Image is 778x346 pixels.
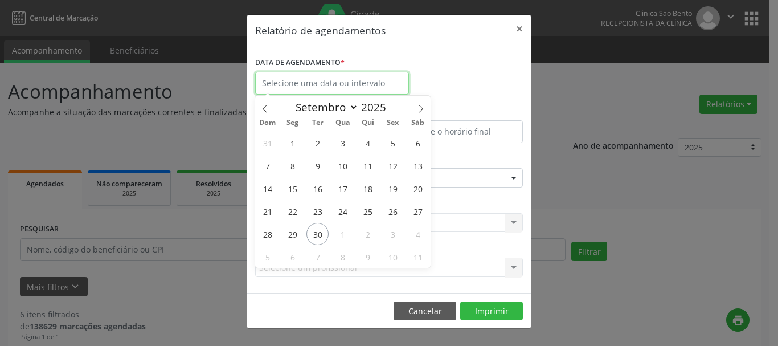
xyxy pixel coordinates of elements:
input: Year [358,100,396,115]
button: Imprimir [460,302,523,321]
span: Setembro 20, 2025 [407,177,429,200]
button: Cancelar [394,302,456,321]
input: Selecione uma data ou intervalo [255,72,409,95]
span: Outubro 1, 2025 [331,223,354,245]
span: Setembro 6, 2025 [407,132,429,154]
span: Setembro 7, 2025 [256,154,279,177]
select: Month [290,99,358,115]
span: Outubro 5, 2025 [256,246,279,268]
label: DATA DE AGENDAMENTO [255,54,345,72]
span: Seg [280,119,305,127]
span: Setembro 29, 2025 [281,223,304,245]
span: Setembro 4, 2025 [357,132,379,154]
span: Ter [305,119,330,127]
span: Setembro 3, 2025 [331,132,354,154]
label: ATÉ [392,103,523,120]
span: Outubro 10, 2025 [382,246,404,268]
span: Setembro 25, 2025 [357,200,379,222]
span: Setembro 15, 2025 [281,177,304,200]
span: Setembro 27, 2025 [407,200,429,222]
span: Outubro 8, 2025 [331,246,354,268]
span: Dom [255,119,280,127]
span: Setembro 16, 2025 [306,177,329,200]
span: Setembro 13, 2025 [407,154,429,177]
span: Setembro 23, 2025 [306,200,329,222]
span: Setembro 22, 2025 [281,200,304,222]
span: Setembro 12, 2025 [382,154,404,177]
span: Sex [380,119,406,127]
span: Outubro 6, 2025 [281,246,304,268]
span: Outubro 3, 2025 [382,223,404,245]
span: Setembro 30, 2025 [306,223,329,245]
span: Setembro 5, 2025 [382,132,404,154]
span: Setembro 14, 2025 [256,177,279,200]
span: Setembro 1, 2025 [281,132,304,154]
span: Setembro 10, 2025 [331,154,354,177]
span: Setembro 28, 2025 [256,223,279,245]
span: Setembro 24, 2025 [331,200,354,222]
span: Qua [330,119,355,127]
span: Setembro 26, 2025 [382,200,404,222]
span: Setembro 2, 2025 [306,132,329,154]
span: Outubro 7, 2025 [306,246,329,268]
input: Selecione o horário final [392,120,523,143]
h5: Relatório de agendamentos [255,23,386,38]
span: Outubro 4, 2025 [407,223,429,245]
span: Setembro 18, 2025 [357,177,379,200]
span: Sáb [406,119,431,127]
span: Setembro 9, 2025 [306,154,329,177]
span: Outubro 11, 2025 [407,246,429,268]
span: Outubro 2, 2025 [357,223,379,245]
button: Close [508,15,531,43]
span: Setembro 17, 2025 [331,177,354,200]
span: Setembro 11, 2025 [357,154,379,177]
span: Setembro 21, 2025 [256,200,279,222]
span: Setembro 8, 2025 [281,154,304,177]
span: Qui [355,119,380,127]
span: Outubro 9, 2025 [357,246,379,268]
span: Setembro 19, 2025 [382,177,404,200]
span: Agosto 31, 2025 [256,132,279,154]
